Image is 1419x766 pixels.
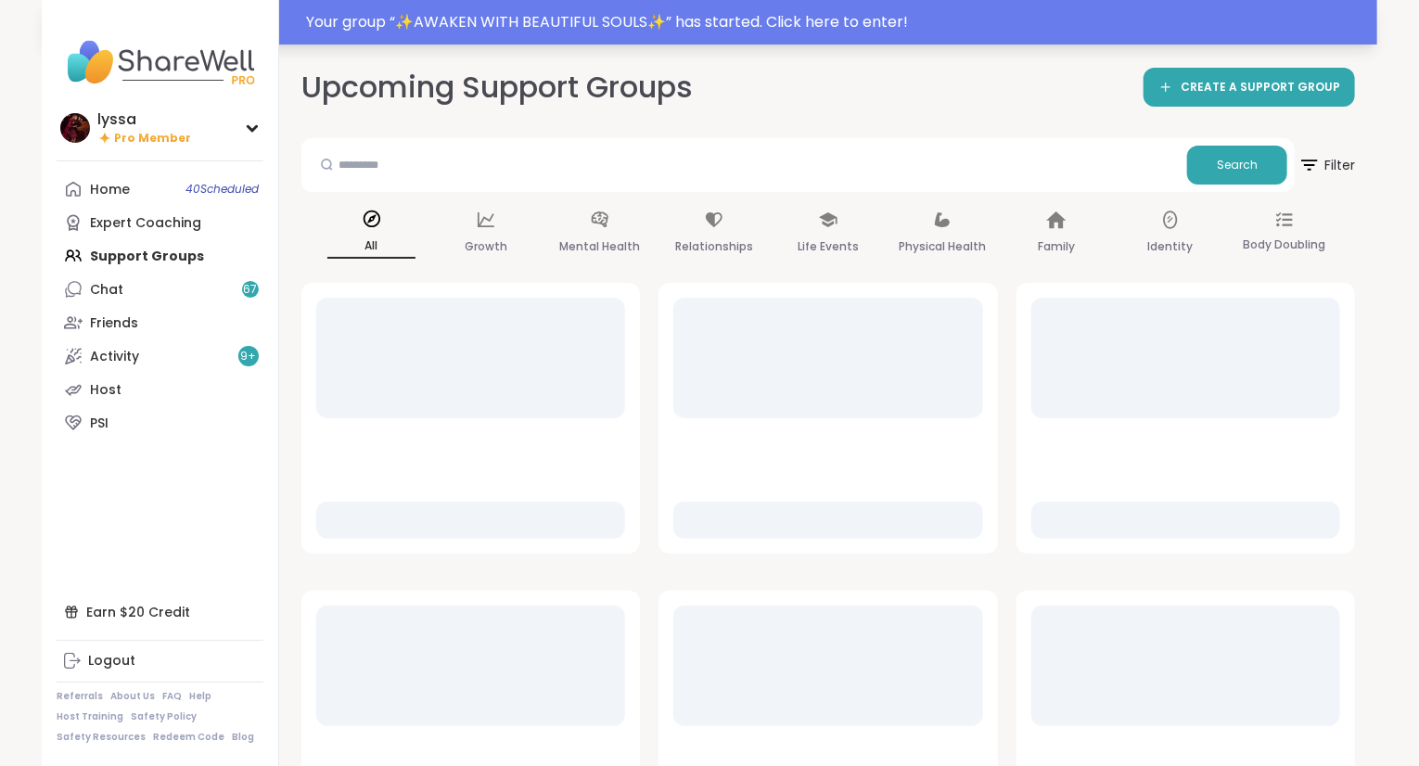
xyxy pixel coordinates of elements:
[57,645,263,678] a: Logout
[327,235,415,259] p: All
[1038,236,1075,258] p: Family
[162,690,182,703] a: FAQ
[57,731,146,744] a: Safety Resources
[57,710,123,723] a: Host Training
[57,30,263,95] img: ShareWell Nav Logo
[110,690,155,703] a: About Us
[675,236,753,258] p: Relationships
[1144,68,1355,107] a: CREATE A SUPPORT GROUP
[90,314,138,333] div: Friends
[88,652,135,670] div: Logout
[90,281,123,300] div: Chat
[57,373,263,406] a: Host
[185,182,259,197] span: 40 Scheduled
[60,113,90,143] img: lyssa
[114,131,191,147] span: Pro Member
[57,306,263,339] a: Friends
[189,690,211,703] a: Help
[90,415,109,433] div: PSI
[1181,80,1340,96] span: CREATE A SUPPORT GROUP
[232,731,254,744] a: Blog
[97,109,191,130] div: lyssa
[899,236,986,258] p: Physical Health
[301,67,693,109] h2: Upcoming Support Groups
[465,236,507,258] p: Growth
[90,214,201,233] div: Expert Coaching
[559,236,640,258] p: Mental Health
[798,236,859,258] p: Life Events
[90,348,139,366] div: Activity
[1298,138,1355,192] button: Filter
[57,206,263,239] a: Expert Coaching
[131,710,197,723] a: Safety Policy
[244,282,258,298] span: 67
[153,731,224,744] a: Redeem Code
[1244,234,1326,256] p: Body Doubling
[57,690,103,703] a: Referrals
[57,595,263,629] div: Earn $20 Credit
[57,339,263,373] a: Activity9+
[90,381,121,400] div: Host
[1217,157,1258,173] span: Search
[90,181,130,199] div: Home
[1148,236,1194,258] p: Identity
[57,273,263,306] a: Chat67
[306,11,1366,33] div: Your group “ ✨AWAKEN WITH BEAUTIFUL SOULS✨ ” has started. Click here to enter!
[241,349,257,364] span: 9 +
[57,172,263,206] a: Home40Scheduled
[57,406,263,440] a: PSI
[1187,146,1287,185] button: Search
[1298,143,1355,187] span: Filter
